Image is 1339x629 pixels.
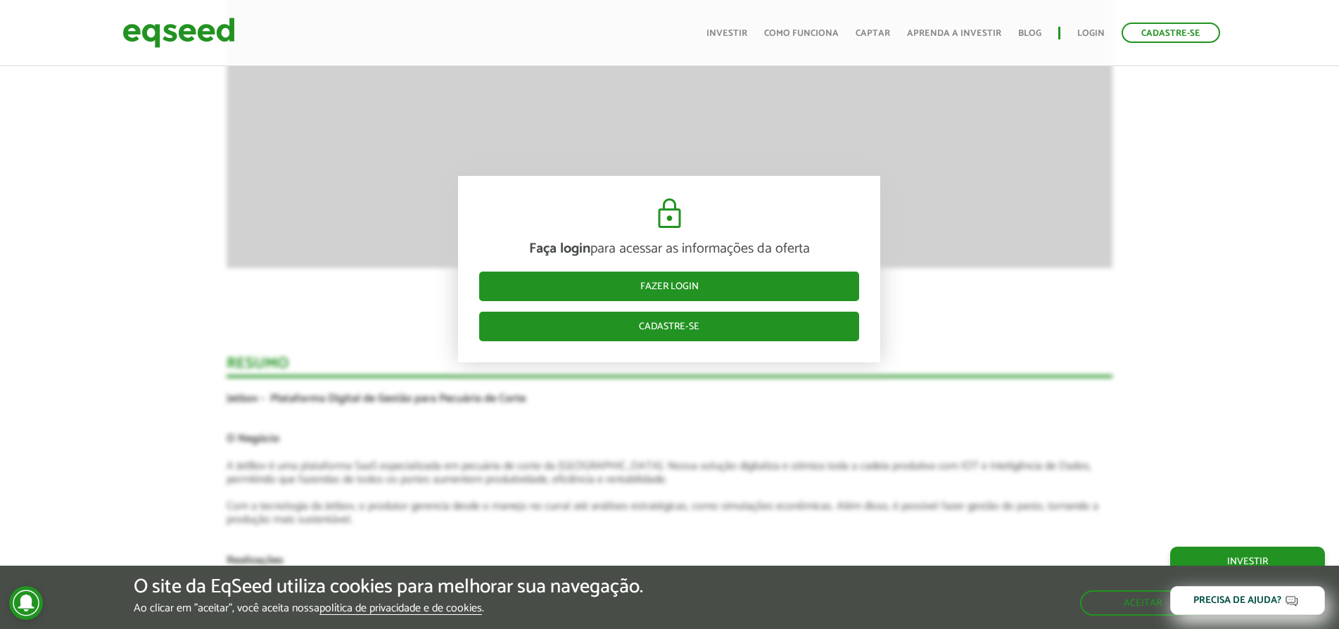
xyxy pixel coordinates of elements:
[706,29,747,38] a: Investir
[907,29,1001,38] a: Aprenda a investir
[479,312,859,341] a: Cadastre-se
[122,14,235,51] img: EqSeed
[1077,29,1105,38] a: Login
[1122,23,1220,43] a: Cadastre-se
[764,29,839,38] a: Como funciona
[529,237,590,260] strong: Faça login
[1018,29,1041,38] a: Blog
[652,197,687,231] img: cadeado.svg
[479,241,859,258] p: para acessar as informações da oferta
[134,576,643,598] h5: O site da EqSeed utiliza cookies para melhorar sua navegação.
[319,603,482,615] a: política de privacidade e de cookies
[1170,547,1325,576] a: Investir
[134,602,643,615] p: Ao clicar em "aceitar", você aceita nossa .
[479,272,859,301] a: Fazer login
[1080,590,1205,616] button: Aceitar
[856,29,890,38] a: Captar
